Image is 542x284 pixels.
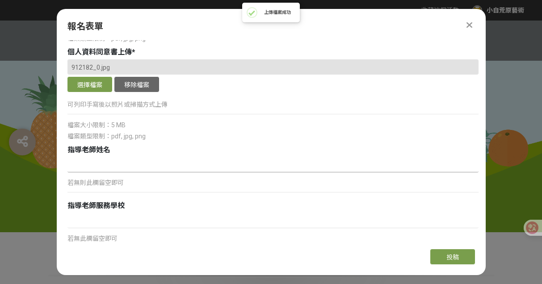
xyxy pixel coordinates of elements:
span: 收藏這個活動 [421,7,459,14]
p: 若無此欄留空即可 [67,234,479,243]
p: 若無則此欄留空即可 [67,178,479,188]
p: 可列印手寫後以照片或掃描方式上傳 [67,100,479,109]
button: 移除檔案 [114,77,159,92]
button: 選擇檔案 [67,77,112,92]
span: 檔案大小限制：5 MB [67,121,126,129]
span: 個人資料同意書上傳 [67,48,132,56]
span: 檔案類型限制：pdf, jpg, png [67,133,146,140]
span: 報名表單 [67,21,103,32]
span: 投稿 [446,254,459,261]
span: 指導老師服務學校 [67,201,125,210]
span: 912182_0.jpg [71,64,110,71]
button: 投稿 [430,249,475,264]
span: 指導老師姓名 [67,146,110,154]
h1: 2025「臺灣繪果季」國產水果趣味繪畫比賽 [48,232,495,254]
